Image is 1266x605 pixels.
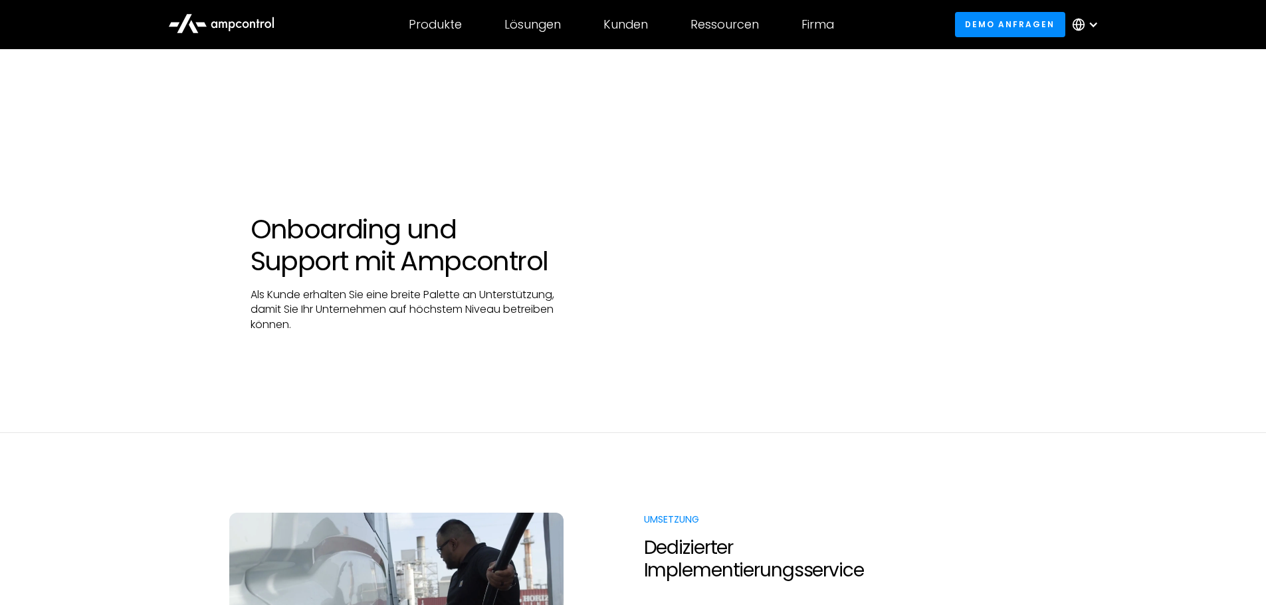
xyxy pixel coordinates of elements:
div: Ressourcen [690,17,759,32]
div: Kunden [603,17,648,32]
h1: Onboarding und Support mit Ampcontrol [251,213,557,277]
p: Als Kunde erhalten Sie eine breite Palette an Unterstützung, damit Sie Ihr Unternehmen auf höchst... [251,288,557,332]
div: Produkte [409,17,462,32]
h2: Dedizierter Implementierungsservice [644,537,900,581]
p: Umsetzung [644,513,900,526]
div: Firma [801,17,834,32]
div: Lösungen [504,17,561,32]
iframe: Customer success video [599,134,1015,369]
a: Demo anfragen [955,12,1065,37]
